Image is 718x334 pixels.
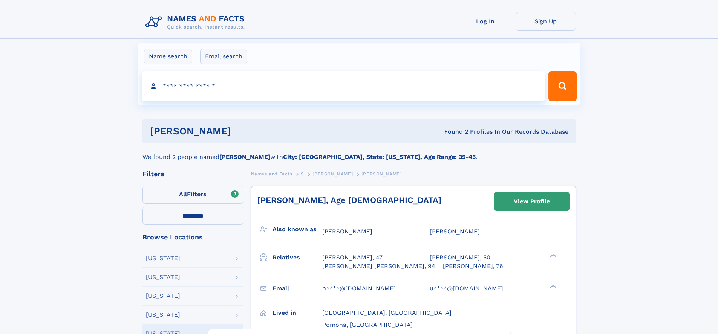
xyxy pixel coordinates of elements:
[322,262,435,270] a: [PERSON_NAME] [PERSON_NAME], 94
[219,153,270,160] b: [PERSON_NAME]
[146,312,180,318] div: [US_STATE]
[144,49,192,64] label: Name search
[322,228,372,235] span: [PERSON_NAME]
[322,321,413,328] span: Pomona, [GEOGRAPHIC_DATA]
[301,169,304,178] a: S
[142,12,251,32] img: Logo Names and Facts
[301,171,304,177] span: S
[142,234,243,241] div: Browse Locations
[312,171,353,177] span: [PERSON_NAME]
[150,127,338,136] h1: [PERSON_NAME]
[322,253,383,262] a: [PERSON_NAME], 47
[142,186,243,204] label: Filters
[548,253,557,258] div: ❯
[146,274,180,280] div: [US_STATE]
[273,223,322,236] h3: Also known as
[200,49,247,64] label: Email search
[430,253,490,262] a: [PERSON_NAME], 50
[494,192,569,210] a: View Profile
[514,193,550,210] div: View Profile
[273,251,322,264] h3: Relatives
[146,255,180,261] div: [US_STATE]
[179,191,187,198] span: All
[273,307,322,319] h3: Lived in
[443,262,503,270] a: [PERSON_NAME], 76
[251,169,292,178] a: Names and Facts
[430,228,480,235] span: [PERSON_NAME]
[142,143,576,162] div: We found 2 people named with .
[273,282,322,295] h3: Email
[146,293,180,299] div: [US_STATE]
[455,12,516,31] a: Log In
[142,171,243,177] div: Filters
[516,12,576,31] a: Sign Up
[283,153,476,160] b: City: [GEOGRAPHIC_DATA], State: [US_STATE], Age Range: 35-45
[338,128,568,136] div: Found 2 Profiles In Our Records Database
[322,309,452,316] span: [GEOGRAPHIC_DATA], [GEOGRAPHIC_DATA]
[142,71,545,101] input: search input
[548,284,557,289] div: ❯
[257,195,441,205] a: [PERSON_NAME], Age [DEMOGRAPHIC_DATA]
[361,171,402,177] span: [PERSON_NAME]
[548,71,576,101] button: Search Button
[312,169,353,178] a: [PERSON_NAME]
